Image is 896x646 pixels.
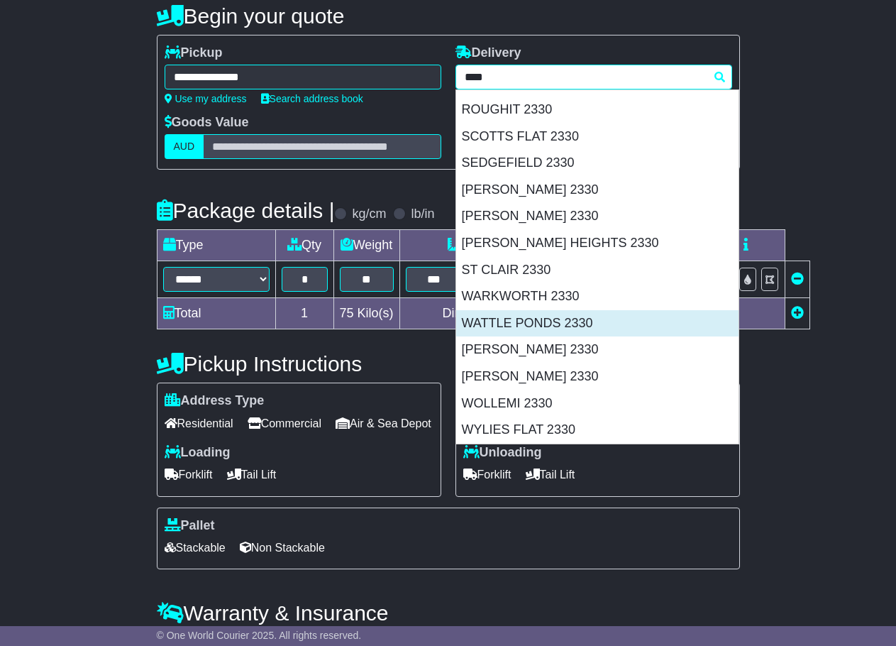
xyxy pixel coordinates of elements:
[165,93,247,104] a: Use my address
[261,93,363,104] a: Search address book
[157,4,740,28] h4: Begin your quote
[791,306,804,320] a: Add new item
[165,464,213,486] span: Forklift
[157,230,275,261] td: Type
[165,393,265,409] label: Address Type
[165,412,233,434] span: Residential
[456,390,739,417] div: WOLLEMI 2330
[456,336,739,363] div: [PERSON_NAME] 2330
[336,412,431,434] span: Air & Sea Depot
[456,203,739,230] div: [PERSON_NAME] 2330
[456,363,739,390] div: [PERSON_NAME] 2330
[791,272,804,286] a: Remove this item
[456,177,739,204] div: [PERSON_NAME] 2330
[165,45,223,61] label: Pickup
[227,464,277,486] span: Tail Lift
[275,298,333,329] td: 1
[157,601,740,625] h4: Warranty & Insurance
[456,230,739,257] div: [PERSON_NAME] HEIGHTS 2330
[526,464,575,486] span: Tail Lift
[456,97,739,124] div: ROUGHIT 2330
[333,230,399,261] td: Weight
[157,298,275,329] td: Total
[248,412,321,434] span: Commercial
[157,352,441,376] h4: Pickup Instructions
[165,115,249,131] label: Goods Value
[456,124,739,150] div: SCOTTS FLAT 2330
[165,537,226,559] span: Stackable
[411,207,434,222] label: lb/in
[240,537,325,559] span: Non Stackable
[456,150,739,177] div: SEDGEFIELD 2330
[165,518,215,534] label: Pallet
[455,45,521,61] label: Delivery
[399,230,643,261] td: Dimensions (L x W x H)
[157,199,335,222] h4: Package details |
[399,298,643,329] td: Dimensions in Centimetre(s)
[340,306,354,320] span: 75
[463,445,542,461] label: Unloading
[333,298,399,329] td: Kilo(s)
[463,464,511,486] span: Forklift
[157,630,362,641] span: © One World Courier 2025. All rights reserved.
[165,445,231,461] label: Loading
[456,417,739,444] div: WYLIES FLAT 2330
[456,257,739,284] div: ST CLAIR 2330
[456,283,739,310] div: WARKWORTH 2330
[456,310,739,337] div: WATTLE PONDS 2330
[165,134,204,159] label: AUD
[352,207,386,222] label: kg/cm
[275,230,333,261] td: Qty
